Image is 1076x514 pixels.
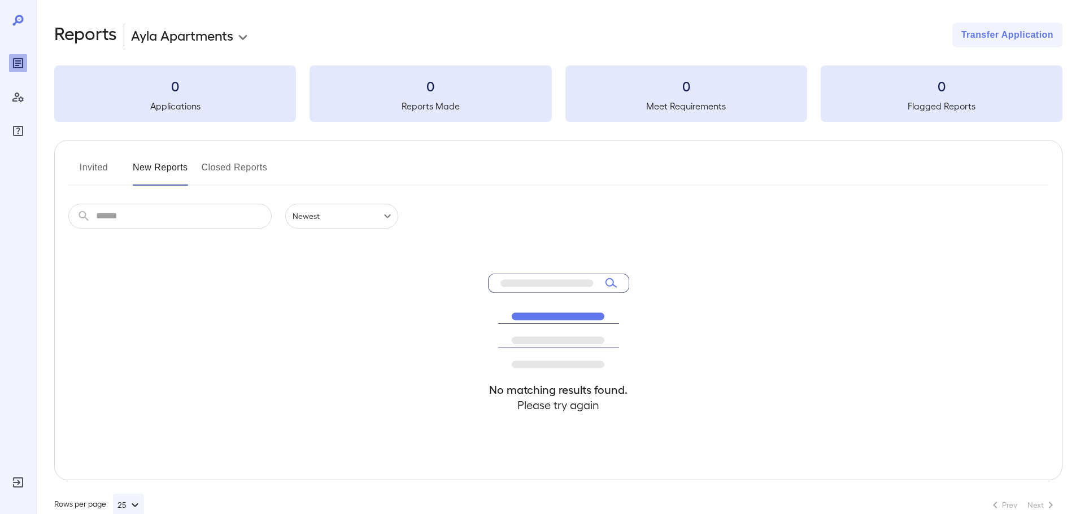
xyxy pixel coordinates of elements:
div: Manage Users [9,88,27,106]
h5: Applications [54,99,296,113]
div: FAQ [9,122,27,140]
h3: 0 [54,77,296,95]
button: New Reports [133,159,188,186]
h3: 0 [565,77,807,95]
h3: 0 [310,77,551,95]
h4: Please try again [488,397,629,412]
summary: 0Applications0Reports Made0Meet Requirements0Flagged Reports [54,65,1062,122]
h3: 0 [821,77,1062,95]
div: Newest [285,204,398,229]
button: Transfer Application [952,23,1062,47]
nav: pagination navigation [983,496,1062,514]
div: Reports [9,54,27,72]
button: Closed Reports [202,159,268,186]
p: Ayla Apartments [131,26,233,44]
h4: No matching results found. [488,382,629,397]
h5: Reports Made [310,99,551,113]
h5: Meet Requirements [565,99,807,113]
div: Log Out [9,473,27,491]
button: Invited [68,159,119,186]
h5: Flagged Reports [821,99,1062,113]
h2: Reports [54,23,117,47]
